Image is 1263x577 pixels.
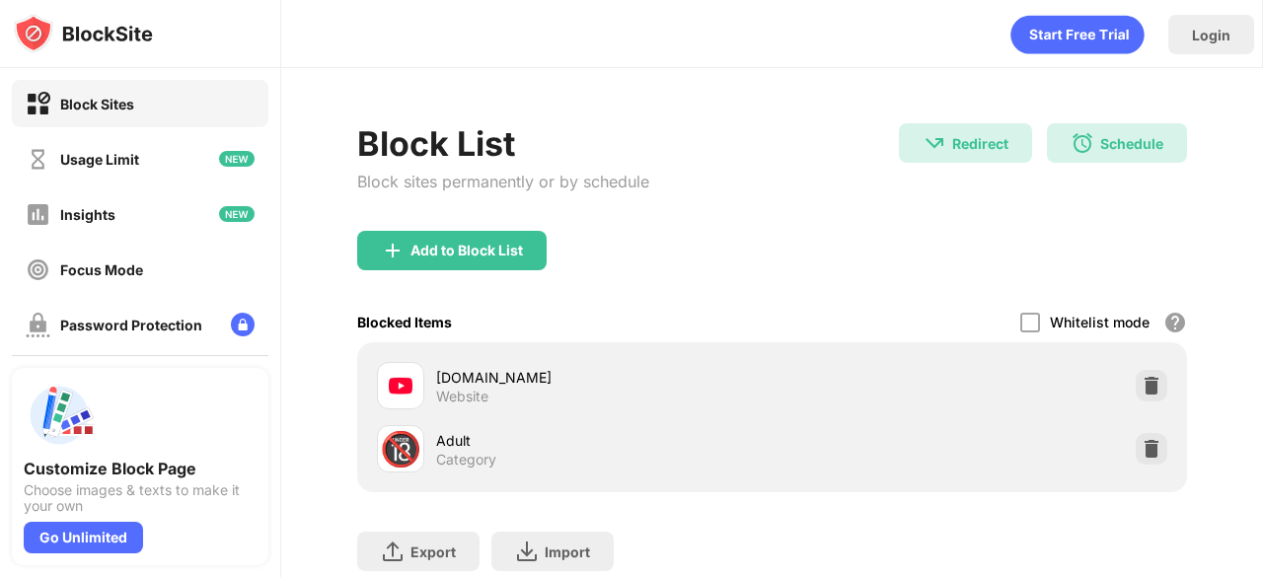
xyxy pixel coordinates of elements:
div: Choose images & texts to make it your own [24,482,257,514]
div: Login [1192,27,1230,43]
img: lock-menu.svg [231,313,255,336]
div: Whitelist mode [1050,314,1150,330]
div: Import [545,543,590,560]
div: Blocked Items [357,314,452,330]
div: animation [1010,15,1145,54]
div: Add to Block List [410,243,523,258]
div: Focus Mode [60,261,143,278]
div: Customize Block Page [24,459,257,478]
img: new-icon.svg [219,206,255,222]
img: focus-off.svg [26,257,50,282]
div: Block Sites [60,96,134,112]
img: password-protection-off.svg [26,313,50,337]
img: push-custom-page.svg [24,380,95,451]
div: Redirect [952,135,1008,152]
div: Schedule [1100,135,1163,152]
img: favicons [389,374,412,397]
img: logo-blocksite.svg [14,14,153,53]
div: Adult [436,430,773,451]
div: Go Unlimited [24,522,143,553]
div: Password Protection [60,317,202,333]
img: new-icon.svg [219,151,255,167]
div: Block sites permanently or by schedule [357,172,649,191]
img: block-on.svg [26,92,50,116]
img: time-usage-off.svg [26,147,50,172]
div: Block List [357,123,649,164]
div: Insights [60,206,115,223]
div: Export [410,543,456,560]
div: 🔞 [380,429,421,469]
div: [DOMAIN_NAME] [436,367,773,388]
img: insights-off.svg [26,202,50,227]
div: Website [436,388,488,405]
div: Usage Limit [60,151,139,168]
div: Category [436,451,496,469]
